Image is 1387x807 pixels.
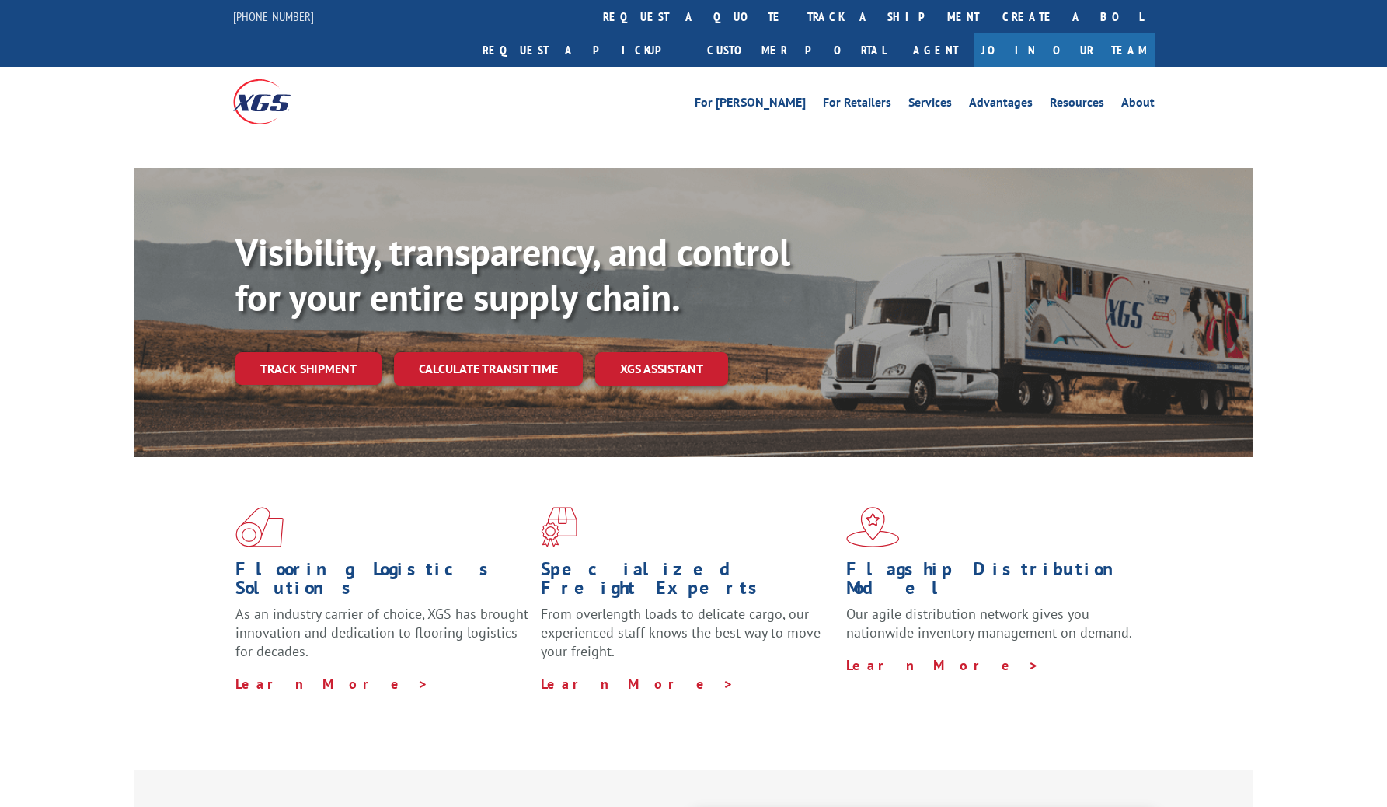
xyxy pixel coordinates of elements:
[846,656,1040,674] a: Learn More >
[235,507,284,547] img: xgs-icon-total-supply-chain-intelligence-red
[823,96,891,114] a: For Retailers
[695,96,806,114] a: For [PERSON_NAME]
[846,507,900,547] img: xgs-icon-flagship-distribution-model-red
[394,352,583,386] a: Calculate transit time
[235,352,382,385] a: Track shipment
[974,33,1155,67] a: Join Our Team
[908,96,952,114] a: Services
[541,605,835,674] p: From overlength loads to delicate cargo, our experienced staff knows the best way to move your fr...
[541,507,577,547] img: xgs-icon-focused-on-flooring-red
[235,605,528,660] span: As an industry carrier of choice, XGS has brought innovation and dedication to flooring logistics...
[235,228,790,321] b: Visibility, transparency, and control for your entire supply chain.
[595,352,728,386] a: XGS ASSISTANT
[695,33,897,67] a: Customer Portal
[235,560,529,605] h1: Flooring Logistics Solutions
[897,33,974,67] a: Agent
[1121,96,1155,114] a: About
[233,9,314,24] a: [PHONE_NUMBER]
[471,33,695,67] a: Request a pickup
[235,675,429,693] a: Learn More >
[1050,96,1104,114] a: Resources
[969,96,1033,114] a: Advantages
[846,605,1132,641] span: Our agile distribution network gives you nationwide inventory management on demand.
[846,560,1140,605] h1: Flagship Distribution Model
[541,675,734,693] a: Learn More >
[541,560,835,605] h1: Specialized Freight Experts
